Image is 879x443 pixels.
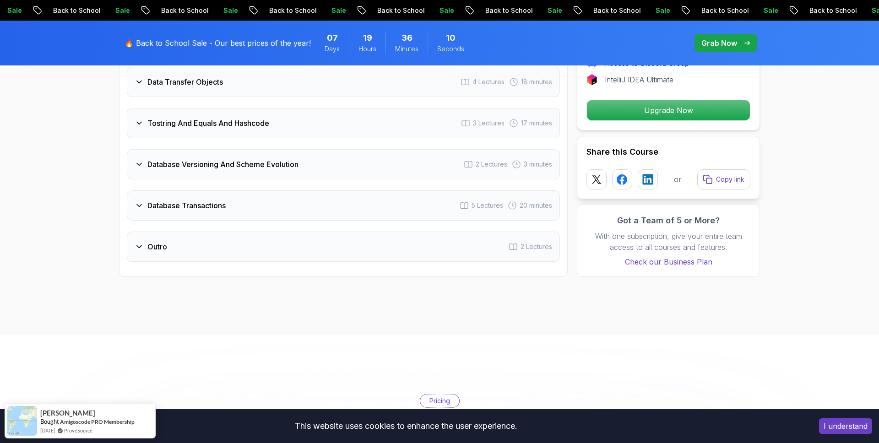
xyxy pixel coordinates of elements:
span: 10 Seconds [446,32,456,44]
p: Back to School [516,6,579,15]
button: Upgrade Now [586,100,750,121]
h3: Got a Team of 5 or More? [586,214,750,227]
p: Sale [687,6,716,15]
p: Back to School [300,6,363,15]
h3: Tostring And Equals And Hashcode [147,118,269,129]
button: Accept cookies [819,418,872,434]
span: [DATE] [40,427,55,434]
p: Sale [363,6,392,15]
button: Outro2 Lectures [127,232,560,262]
span: 19 Hours [363,32,372,44]
span: 3 Lectures [473,119,505,128]
button: Tostring And Equals And Hashcode3 Lectures 17 minutes [127,108,560,138]
p: Sale [146,6,176,15]
h2: Share this Course [586,146,750,158]
p: Back to School [624,6,687,15]
span: 4 Lectures [472,77,505,86]
span: 20 minutes [520,201,552,210]
button: Database Transactions5 Lectures 20 minutes [127,190,560,221]
img: provesource social proof notification image [7,406,37,436]
h3: Data Transfer Objects [147,76,223,87]
p: Sale [471,6,500,15]
a: Check our Business Plan [586,256,750,267]
p: Back to School [192,6,255,15]
span: Days [325,44,340,54]
p: With one subscription, give your entire team access to all courses and features. [586,231,750,253]
span: Hours [358,44,376,54]
p: Back to School [408,6,471,15]
span: Bought [40,418,59,425]
p: IntelliJ IDEA Ultimate [605,74,673,85]
p: Sale [38,6,68,15]
button: Data Transfer Objects4 Lectures 18 minutes [127,67,560,97]
span: 7 Days [327,32,338,44]
button: Database Versioning And Scheme Evolution2 Lectures 3 minutes [127,149,560,179]
p: Sale [579,6,608,15]
span: Minutes [395,44,418,54]
p: Sale [795,6,824,15]
span: Seconds [437,44,464,54]
p: Grab Now [701,38,737,49]
div: This website uses cookies to enhance the user experience. [7,416,805,436]
p: 🔥 Back to School Sale - Our best prices of the year! [125,38,311,49]
h3: Database Versioning And Scheme Evolution [147,159,298,170]
p: or [674,174,682,185]
span: 3 minutes [524,160,552,169]
button: Copy link [697,169,750,189]
p: Upgrade Now [587,100,750,120]
span: 2 Lectures [521,242,552,251]
span: 17 minutes [521,119,552,128]
p: Back to School [84,6,146,15]
img: jetbrains logo [586,74,597,85]
span: 18 minutes [521,77,552,86]
span: 36 Minutes [402,32,412,44]
span: 2 Lectures [476,160,507,169]
p: Sale [255,6,284,15]
a: Amigoscode PRO Membership [60,418,135,425]
p: Pricing [429,396,450,405]
h3: Outro [147,241,167,252]
span: 5 Lectures [472,201,503,210]
p: Copy link [716,175,744,184]
span: [PERSON_NAME] [40,409,95,417]
a: ProveSource [64,427,92,434]
h3: Database Transactions [147,200,226,211]
p: Back to School [732,6,795,15]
